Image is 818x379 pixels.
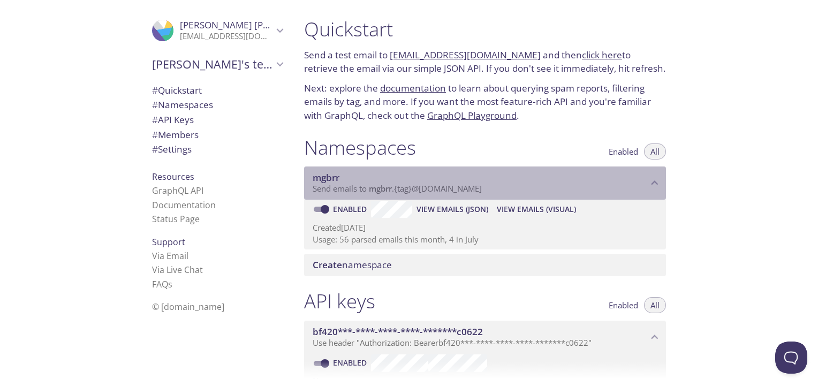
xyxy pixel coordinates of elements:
[152,250,188,262] a: Via Email
[331,358,371,368] a: Enabled
[390,49,541,61] a: [EMAIL_ADDRESS][DOMAIN_NAME]
[380,82,446,94] a: documentation
[168,278,172,290] span: s
[152,301,224,313] span: © [DOMAIN_NAME]
[152,278,172,290] a: FAQ
[304,48,666,75] p: Send a test email to and then to retrieve the email via our simple JSON API. If you don't see it ...
[152,143,158,155] span: #
[152,128,158,141] span: #
[313,259,392,271] span: namespace
[152,128,199,141] span: Members
[152,236,185,248] span: Support
[304,17,666,41] h1: Quickstart
[180,31,273,42] p: [EMAIL_ADDRESS][DOMAIN_NAME]
[331,204,371,214] a: Enabled
[152,98,213,111] span: Namespaces
[304,166,666,200] div: mgbrr namespace
[143,50,291,78] div: Osama's team
[152,199,216,211] a: Documentation
[143,142,291,157] div: Team Settings
[497,203,576,216] span: View Emails (Visual)
[143,13,291,48] div: Osama ezzat
[304,289,375,313] h1: API keys
[304,254,666,276] div: Create namespace
[602,143,645,160] button: Enabled
[152,171,194,183] span: Resources
[152,185,203,196] a: GraphQL API
[152,84,158,96] span: #
[304,81,666,123] p: Next: explore the to learn about querying spam reports, filtering emails by tag, and more. If you...
[313,234,657,245] p: Usage: 56 parsed emails this month, 4 in July
[152,143,192,155] span: Settings
[152,113,194,126] span: API Keys
[313,222,657,233] p: Created [DATE]
[313,259,342,271] span: Create
[313,171,339,184] span: mgbrr
[369,183,392,194] span: mgbrr
[602,297,645,313] button: Enabled
[143,83,291,98] div: Quickstart
[427,109,517,122] a: GraphQL Playground
[412,201,493,218] button: View Emails (JSON)
[152,264,203,276] a: Via Live Chat
[152,213,200,225] a: Status Page
[775,342,807,374] iframe: Help Scout Beacon - Open
[152,113,158,126] span: #
[582,49,622,61] a: click here
[152,57,273,72] span: [PERSON_NAME]'s team
[180,19,327,31] span: [PERSON_NAME] [PERSON_NAME]
[143,97,291,112] div: Namespaces
[493,201,580,218] button: View Emails (Visual)
[143,112,291,127] div: API Keys
[143,127,291,142] div: Members
[644,143,666,160] button: All
[313,183,482,194] span: Send emails to . {tag} @[DOMAIN_NAME]
[644,297,666,313] button: All
[416,203,488,216] span: View Emails (JSON)
[152,84,202,96] span: Quickstart
[304,135,416,160] h1: Namespaces
[152,98,158,111] span: #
